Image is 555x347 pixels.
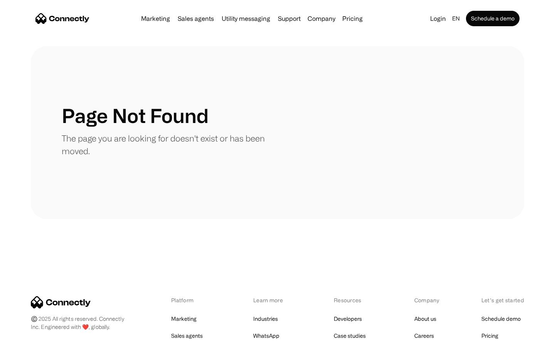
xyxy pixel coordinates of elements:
[308,13,335,24] div: Company
[171,313,197,324] a: Marketing
[334,330,366,341] a: Case studies
[253,330,279,341] a: WhatsApp
[481,296,524,304] div: Let’s get started
[414,330,434,341] a: Careers
[334,313,362,324] a: Developers
[253,313,278,324] a: Industries
[481,330,498,341] a: Pricing
[219,15,273,22] a: Utility messaging
[414,296,441,304] div: Company
[171,330,203,341] a: Sales agents
[62,104,209,127] h1: Page Not Found
[466,11,520,26] a: Schedule a demo
[171,296,213,304] div: Platform
[481,313,521,324] a: Schedule demo
[8,333,46,344] aside: Language selected: English
[334,296,374,304] div: Resources
[427,13,449,24] a: Login
[62,132,277,157] p: The page you are looking for doesn't exist or has been moved.
[452,13,460,24] div: en
[15,334,46,344] ul: Language list
[175,15,217,22] a: Sales agents
[138,15,173,22] a: Marketing
[275,15,304,22] a: Support
[339,15,366,22] a: Pricing
[414,313,436,324] a: About us
[253,296,294,304] div: Learn more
